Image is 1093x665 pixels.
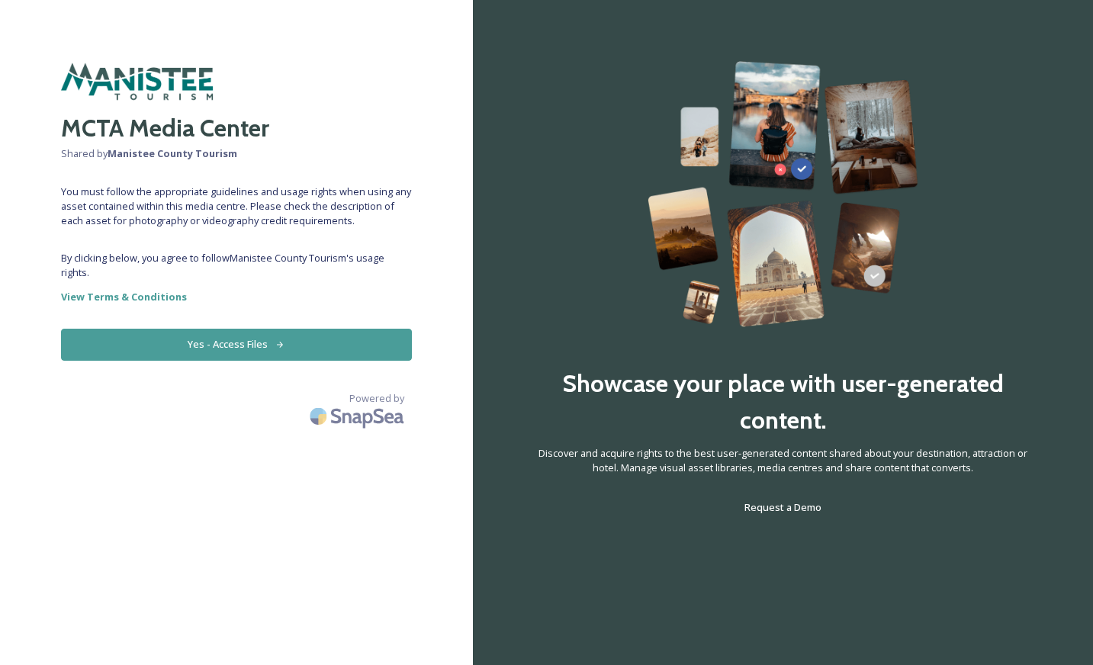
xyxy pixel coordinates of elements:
strong: Manistee County Tourism [108,146,237,160]
img: SnapSea Logo [305,398,412,434]
span: Shared by [61,146,412,161]
img: 63b42ca75bacad526042e722_Group%20154-p-800.png [648,61,919,327]
span: You must follow the appropriate guidelines and usage rights when using any asset contained within... [61,185,412,229]
span: Request a Demo [744,500,821,514]
strong: View Terms & Conditions [61,290,187,304]
span: By clicking below, you agree to follow Manistee County Tourism 's usage rights. [61,251,412,280]
span: Discover and acquire rights to the best user-generated content shared about your destination, att... [534,446,1032,475]
button: Yes - Access Files [61,329,412,360]
img: manisteetourism-webheader.png [61,61,214,102]
a: View Terms & Conditions [61,288,412,306]
h2: MCTA Media Center [61,110,412,146]
span: Powered by [349,391,404,406]
h2: Showcase your place with user-generated content. [534,365,1032,439]
a: Request a Demo [744,498,821,516]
